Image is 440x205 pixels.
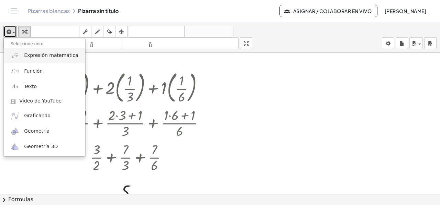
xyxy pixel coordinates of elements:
font: Función [24,68,43,74]
font: Asignar / Colaborar en vivo [293,8,372,14]
button: [PERSON_NAME] [379,5,432,17]
img: ggb-graphing.svg [11,111,19,120]
a: Graficando [4,108,85,123]
font: rehacer [186,28,232,35]
a: Vídeo de YouTube [4,94,85,108]
a: Pizarras blancas [27,8,70,14]
font: Texto [24,84,37,89]
img: sqrt_x.png [11,51,19,60]
font: Pizarras blancas [27,7,70,14]
img: ggb-3d.svg [11,143,19,151]
button: rehacer [184,26,233,37]
font: Vídeo de YouTube [19,98,62,104]
font: Fórmulas [8,196,33,203]
font: Expresión matemática [24,52,78,58]
font: deshacer [131,28,183,35]
button: deshacer [129,26,185,37]
button: tamaño_del_formato [3,37,121,49]
font: Geometría 3D [24,144,58,149]
font: tamaño_del_formato [123,40,237,47]
img: Aa.png [11,82,19,91]
button: teclado [30,26,79,37]
font: Geometría [24,128,49,134]
font: Seleccione uno: [11,41,43,46]
a: Función [4,63,85,79]
img: ggb-geometry.svg [11,127,19,136]
font: [PERSON_NAME] [385,8,426,14]
a: Geometría [4,124,85,139]
a: Texto [4,79,85,94]
button: Cambiar navegación [8,5,19,16]
button: Asignar / Colaborar en vivo [279,5,377,17]
img: f_x.png [11,67,19,75]
a: Geometría 3D [4,139,85,155]
font: teclado [32,28,78,35]
font: Graficando [24,113,51,118]
button: tamaño_del_formato [121,37,239,49]
a: Expresión matemática [4,48,85,63]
